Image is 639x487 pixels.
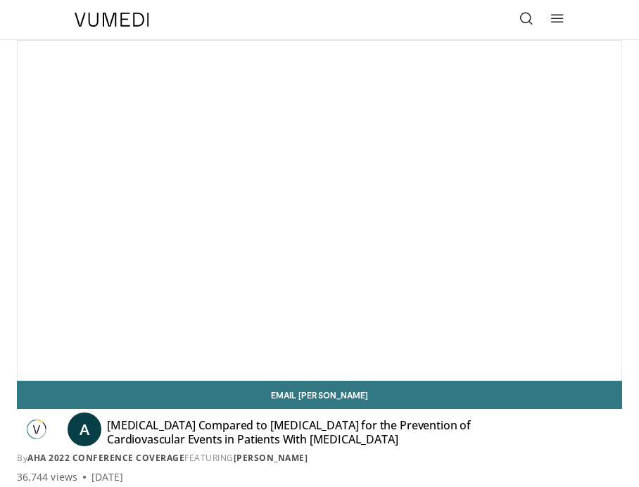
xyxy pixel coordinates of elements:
[107,418,537,446] h4: [MEDICAL_DATA] Compared to [MEDICAL_DATA] for the Prevention of Cardiovascular Events in Patients...
[75,13,149,27] img: VuMedi Logo
[18,41,621,380] video-js: Video Player
[234,452,308,464] a: [PERSON_NAME]
[17,470,77,484] span: 36,744 views
[91,470,123,484] div: [DATE]
[17,381,622,409] a: Email [PERSON_NAME]
[68,413,101,446] a: A
[17,452,622,465] div: By FEATURING
[27,452,184,464] a: AHA 2022 Conference Coverage
[17,418,56,441] img: AHA 2022 Conference Coverage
